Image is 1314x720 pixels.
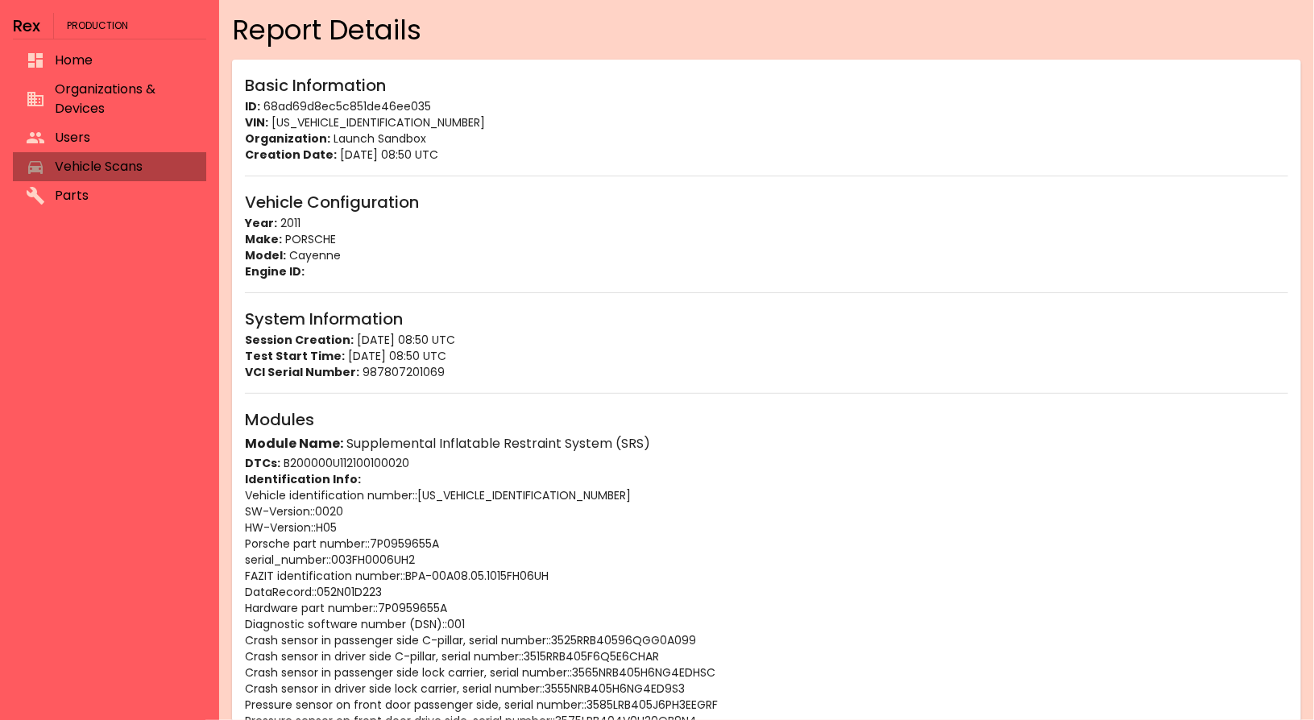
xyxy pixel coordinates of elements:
p: [DATE] 08:50 UTC [245,348,1288,364]
strong: Year: [245,215,277,231]
p: Crash sensor in passenger side C-pillar, serial number: : 3525RRB40596QGG0A099 [245,632,1288,648]
p: 2011 [245,215,1288,231]
h6: Modules [245,407,1288,432]
p: [DATE] 08:50 UTC [245,332,1288,348]
p: Porsche part number: : 7P0959655A [245,536,1288,552]
p: [DATE] 08:50 UTC [245,147,1288,163]
p: HW-Version: : H05 [245,519,1288,536]
strong: Make: [245,231,282,247]
p: 987807201069 [245,364,1288,380]
span: Parts [55,186,193,205]
strong: Creation Date: [245,147,337,163]
p: DataRecord: : 052N01D223 [245,584,1288,600]
p: Pressure sensor on front door passenger side, serial number: : 3585LRB405J6PH3EEGRF [245,697,1288,713]
p: Diagnostic software number (DSN): : 001 [245,616,1288,632]
p: PORSCHE [245,231,1288,247]
span: Home [55,51,193,70]
h6: Basic Information [245,72,1288,98]
span: Organizations & Devices [55,80,193,118]
strong: Session Creation: [245,332,354,348]
strong: Test Start Time: [245,348,345,364]
p: FAZIT identification number: : BPA-00A08.05.1015FH06UH [245,568,1288,584]
span: Vehicle Scans [55,157,193,176]
span: Users [55,128,193,147]
h6: Vehicle Configuration [245,189,1288,215]
strong: Model: [245,247,286,263]
strong: VCI Serial Number: [245,364,359,380]
p: serial_number: : 003FH0006UH2 [245,552,1288,568]
p: Launch Sandbox [245,130,1288,147]
p: SW-Version: : 0020 [245,503,1288,519]
p: Cayenne [245,247,1288,263]
p: Vehicle identification number: : [US_VEHICLE_IDENTIFICATION_NUMBER] [245,487,1288,503]
strong: Identification Info: [245,471,361,487]
span: Production [67,13,128,39]
p: Crash sensor in passenger side lock carrier, serial number: : 3565NRB405H6NG4EDHSC [245,664,1288,681]
h4: Report Details [232,13,1301,47]
h6: System Information [245,306,1288,332]
strong: Module Name: [245,434,343,453]
h6: Supplemental Inflatable Restraint System (SRS) [245,432,1288,455]
p: Crash sensor in driver side lock carrier, serial number: : 3555NRB405H6NG4ED9S3 [245,681,1288,697]
strong: ID: [245,98,260,114]
p: [US_VEHICLE_IDENTIFICATION_NUMBER] [245,114,1288,130]
p: Hardware part number: : 7P0959655A [245,600,1288,616]
p: 68ad69d8ec5c851de46ee035 [245,98,1288,114]
h6: Rex [13,13,40,39]
strong: DTCs: [245,455,280,471]
strong: Engine ID: [245,263,305,279]
strong: Organization: [245,130,330,147]
strong: VIN: [245,114,268,130]
p: B200000 U112100 100020 [245,455,1288,471]
p: Crash sensor in driver side C-pillar, serial number: : 3515RRB405F6Q5E6CHAR [245,648,1288,664]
